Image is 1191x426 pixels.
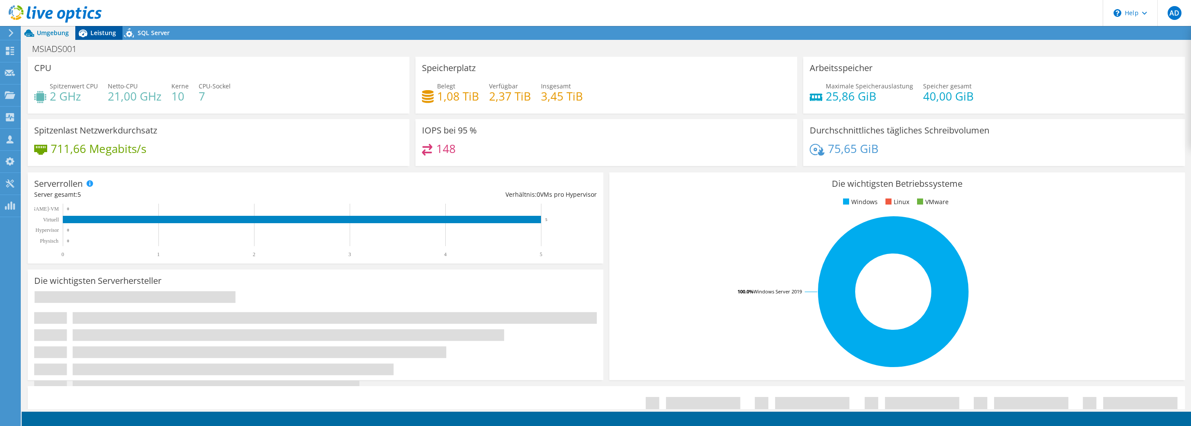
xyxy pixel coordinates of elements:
div: Server gesamt: [34,190,315,199]
h4: 148 [436,144,456,153]
text: Virtuell [43,217,59,223]
h4: 21,00 GHz [108,91,161,101]
text: Physisch [40,238,58,244]
li: Linux [883,197,909,207]
text: 0 [67,228,69,232]
text: 1 [157,251,160,257]
h4: 1,08 TiB [437,91,479,101]
span: Speicher gesamt [923,82,972,90]
span: Verfügbar [489,82,518,90]
text: 4 [444,251,447,257]
tspan: Windows Server 2019 [753,288,802,295]
h3: Die wichtigsten Serverhersteller [34,276,161,286]
text: 0 [67,239,69,243]
span: Insgesamt [541,82,571,90]
h3: Serverrollen [34,179,83,189]
text: 5 [545,218,547,222]
span: 0 [537,190,540,198]
h4: 25,86 GiB [826,91,913,101]
span: CPU-Sockel [199,82,231,90]
h3: Die wichtigsten Betriebssysteme [616,179,1178,189]
h3: Speicherplatz [422,63,476,73]
text: 3 [348,251,351,257]
h4: 40,00 GiB [923,91,974,101]
h4: 2 GHz [50,91,98,101]
h4: 2,37 TiB [489,91,531,101]
span: Umgebung [37,29,69,37]
span: 5 [77,190,81,198]
span: AD [1168,6,1181,20]
h3: Spitzenlast Netzwerkdurchsatz [34,126,157,135]
li: VMware [915,197,949,207]
div: Verhältnis: VMs pro Hypervisor [315,190,597,199]
span: Netto-CPU [108,82,138,90]
li: Windows [841,197,878,207]
h3: IOPS bei 95 % [422,126,477,135]
h4: 3,45 TiB [541,91,583,101]
text: 5 [540,251,542,257]
text: 2 [253,251,255,257]
text: 0 [67,207,69,211]
text: 0 [61,251,64,257]
span: Kerne [171,82,189,90]
h4: 75,65 GiB [828,144,879,153]
span: SQL Server [138,29,170,37]
tspan: 100.0% [737,288,753,295]
span: Maximale Speicherauslastung [826,82,913,90]
span: Spitzenwert CPU [50,82,98,90]
span: Leistung [90,29,116,37]
h4: 7 [199,91,231,101]
h4: 10 [171,91,189,101]
h1: MSIADS001 [28,44,90,54]
h3: Durchschnittliches tägliches Schreibvolumen [810,126,989,135]
svg: \n [1114,9,1121,17]
text: Hypervisor [35,227,59,233]
h3: CPU [34,63,52,73]
h4: 711,66 Megabits/s [51,144,146,153]
span: Belegt [437,82,455,90]
h3: Arbeitsspeicher [810,63,872,73]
